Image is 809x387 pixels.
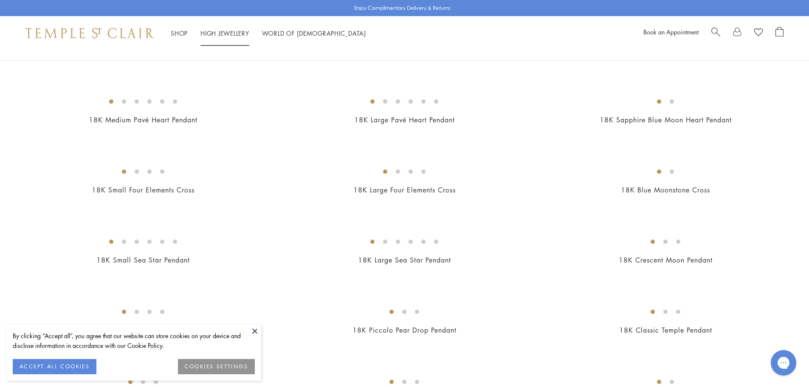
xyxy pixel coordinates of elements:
a: 18K Blue Moonstone Cross [621,185,710,195]
a: 18K Classic Temple Pendant [619,325,712,335]
a: 18K Large Four Elements Cross [353,185,456,195]
iframe: Gorgias live chat messenger [767,347,801,379]
a: World of [DEMOGRAPHIC_DATA]World of [DEMOGRAPHIC_DATA] [262,29,366,37]
button: COOKIES SETTINGS [178,359,255,374]
a: Open Shopping Bag [775,27,784,40]
a: Book an Appointment [643,28,699,36]
a: 18K Small Four Elements Cross [92,185,194,195]
a: 18K Piccolo Pear Drop Pendant [352,325,457,335]
a: ShopShop [171,29,188,37]
a: High JewelleryHigh Jewellery [200,29,249,37]
a: 18K Medium Pavé Heart Pendant [89,115,197,124]
a: Search [711,27,720,40]
a: View Wishlist [754,27,763,40]
a: 18K Sapphire Blue Moon Heart Pendant [600,115,732,124]
a: 18K Small Sea Star Pendant [96,255,190,265]
a: 18K Large Sea Star Pendant [358,255,451,265]
img: Temple St. Clair [25,28,154,38]
p: Enjoy Complimentary Delivery & Returns [354,4,451,12]
a: 18K Crescent Moon Pendant [619,255,713,265]
button: ACCEPT ALL COOKIES [13,359,96,374]
a: 18K Large Pavé Heart Pendant [354,115,455,124]
div: By clicking “Accept all”, you agree that our website can store cookies on your device and disclos... [13,331,255,350]
nav: Main navigation [171,28,366,39]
